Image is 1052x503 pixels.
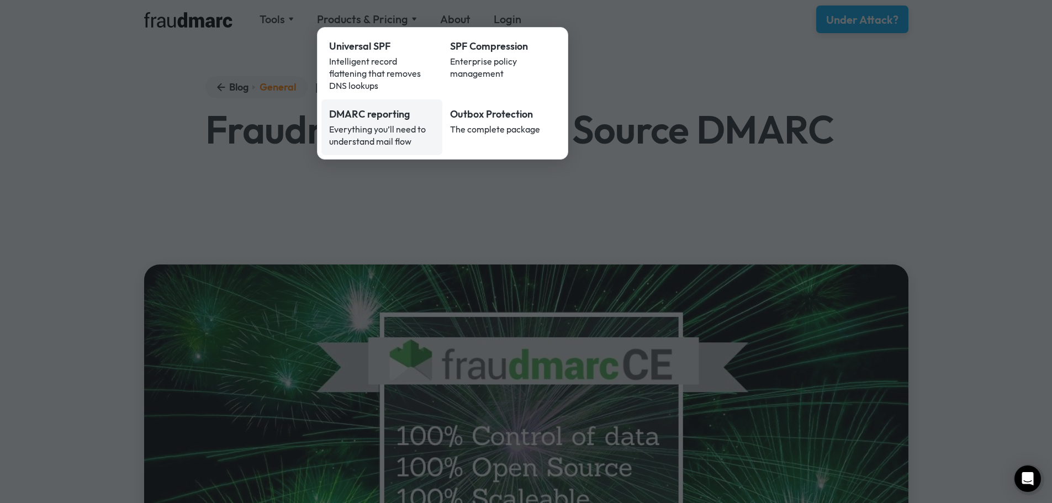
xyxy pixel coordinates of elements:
a: DMARC reportingEverything you’ll need to understand mail flow [321,99,443,155]
div: SPF Compression [450,39,556,54]
div: Intelligent record flattening that removes DNS lookups [329,55,435,92]
nav: Products & Pricing [317,27,568,160]
a: Universal SPFIntelligent record flattening that removes DNS lookups [321,31,443,99]
div: Outbox Protection [450,107,556,121]
div: DMARC reporting [329,107,435,121]
div: Everything you’ll need to understand mail flow [329,123,435,147]
div: Open Intercom Messenger [1014,465,1041,492]
div: Enterprise policy management [450,55,556,80]
a: SPF CompressionEnterprise policy management [442,31,564,99]
div: Universal SPF [329,39,435,54]
a: Outbox ProtectionThe complete package [442,99,564,155]
div: The complete package [450,123,556,135]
